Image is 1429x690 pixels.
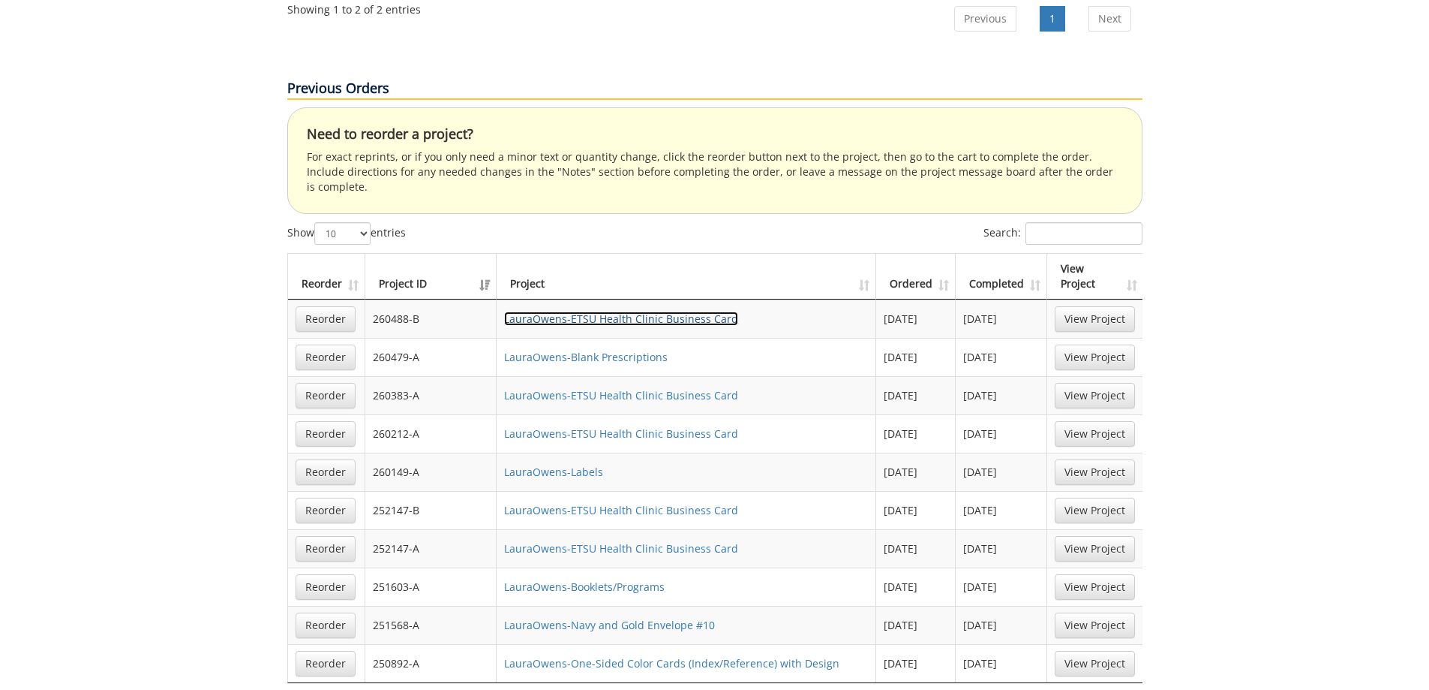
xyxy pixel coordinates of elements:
a: Previous [954,6,1016,32]
a: Reorder [296,574,356,600]
th: Project: activate to sort column ascending [497,254,876,300]
a: View Project [1055,421,1135,447]
a: View Project [1055,536,1135,562]
label: Search: [983,222,1142,245]
a: Reorder [296,421,356,447]
td: [DATE] [876,453,956,491]
td: [DATE] [876,568,956,606]
td: [DATE] [876,529,956,568]
td: [DATE] [956,568,1047,606]
td: [DATE] [956,644,1047,682]
a: View Project [1055,383,1135,408]
input: Search: [1025,222,1142,245]
td: [DATE] [876,491,956,529]
label: Show entries [287,222,406,245]
td: 260488-B [365,300,497,338]
td: [DATE] [956,338,1047,376]
a: LauraOwens-Labels [504,465,603,479]
th: Ordered: activate to sort column ascending [876,254,956,300]
a: View Project [1055,498,1135,523]
td: 260479-A [365,338,497,376]
h4: Need to reorder a project? [307,127,1123,142]
a: LauraOwens-One-Sided Color Cards (Index/Reference) with Design [504,656,839,670]
a: Reorder [296,459,356,485]
td: [DATE] [956,376,1047,414]
a: Reorder [296,536,356,562]
td: [DATE] [876,606,956,644]
th: View Project: activate to sort column ascending [1047,254,1142,300]
a: LauraOwens-Blank Prescriptions [504,350,668,364]
a: View Project [1055,345,1135,370]
td: [DATE] [956,529,1047,568]
td: [DATE] [876,338,956,376]
td: [DATE] [876,376,956,414]
td: 250892-A [365,644,497,682]
a: Reorder [296,383,356,408]
td: 251603-A [365,568,497,606]
td: 252147-B [365,491,497,529]
a: Reorder [296,498,356,523]
p: For exact reprints, or if you only need a minor text or quantity change, click the reorder button... [307,149,1123,194]
a: LauraOwens-ETSU Health Clinic Business Card [504,388,738,402]
a: LauraOwens-ETSU Health Clinic Business Card [504,503,738,517]
td: [DATE] [956,491,1047,529]
td: 251568-A [365,606,497,644]
a: View Project [1055,574,1135,600]
td: [DATE] [956,606,1047,644]
p: Previous Orders [287,79,1142,100]
th: Completed: activate to sort column ascending [956,254,1047,300]
a: LauraOwens-Navy and Gold Envelope #10 [504,618,715,632]
td: 260149-A [365,453,497,491]
a: View Project [1055,651,1135,676]
td: [DATE] [876,300,956,338]
a: LauraOwens-Booklets/Programs [504,580,665,594]
td: [DATE] [876,644,956,682]
td: 252147-A [365,529,497,568]
th: Reorder: activate to sort column ascending [288,254,365,300]
a: View Project [1055,306,1135,332]
td: [DATE] [876,414,956,453]
select: Showentries [314,222,371,245]
a: View Project [1055,459,1135,485]
td: 260383-A [365,376,497,414]
th: Project ID: activate to sort column ascending [365,254,497,300]
a: LauraOwens-ETSU Health Clinic Business Card [504,426,738,441]
a: View Project [1055,613,1135,638]
a: LauraOwens-ETSU Health Clinic Business Card [504,541,738,556]
a: Next [1088,6,1131,32]
a: Reorder [296,651,356,676]
td: 260212-A [365,414,497,453]
td: [DATE] [956,453,1047,491]
a: Reorder [296,345,356,370]
a: Reorder [296,306,356,332]
td: [DATE] [956,300,1047,338]
a: Reorder [296,613,356,638]
a: LauraOwens-ETSU Health Clinic Business Card [504,312,738,326]
td: [DATE] [956,414,1047,453]
a: 1 [1040,6,1065,32]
